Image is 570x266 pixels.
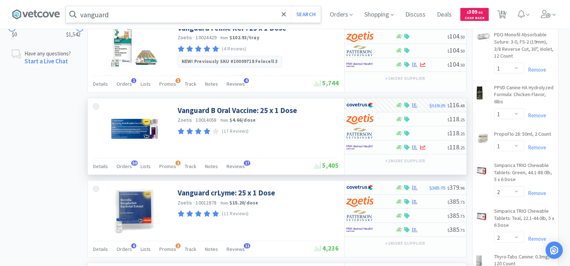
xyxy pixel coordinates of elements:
[447,211,465,220] span: 385
[346,142,373,153] img: f6b2451649754179b5b4e0c70c3f7cb0_2.png
[93,81,108,87] span: Details
[429,185,446,191] span: $385.75
[459,227,465,233] span: . 75
[93,246,108,252] span: Details
[447,227,450,233] span: $
[447,185,450,191] span: $
[229,34,259,41] strong: $102.93 / tray
[346,224,373,235] img: f6b2451649754179b5b4e0c70c3f7cb0_2.png
[193,34,195,41] span: ·
[205,81,218,87] span: Notes
[185,81,196,87] span: Track
[346,45,373,56] img: f5e969b455434c6296c6d81ef179fa71_3.png
[382,156,429,166] button: +1more supplier
[382,238,429,248] button: +1more supplier
[429,102,446,109] span: $118.25
[220,118,228,123] span: from
[494,12,509,19] a: 31
[494,84,555,108] a: PPVD Canine HA Hydrolyzed Formula: Chicken Flavor, 6lbs
[476,33,491,41] img: 8f34386738be45f7947e4abc9d948df8_19260.png
[477,10,483,15] span: . 02
[459,48,465,54] span: . 50
[494,162,555,186] a: Simparica TRIO Chewable Tablets: Green, 44.1-88.0lb, 5 x 6 Dose
[111,23,158,70] img: f36b4c179bb140a7b640831baf599ad8_347652.jpeg
[346,31,373,42] img: a673e5ab4e5e497494167fe422e9a3ab.png
[244,243,250,248] span: 11
[346,210,373,221] img: f5e969b455434c6296c6d81ef179fa71_3.png
[205,163,218,170] span: Notes
[222,45,246,53] p: (4 Reviews)
[222,210,249,218] p: (11 Reviews)
[291,6,321,23] button: Search
[447,131,450,136] span: $
[546,242,563,259] div: Open Intercom Messenger
[447,62,450,68] span: $
[182,58,278,64] strong: NEW! Previously SKU #10009718 Felocell 3
[524,144,546,151] a: Remove
[459,199,465,205] span: . 75
[159,163,176,170] span: Promos
[524,190,546,197] a: Remove
[402,12,428,18] a: Discuss
[229,117,256,123] strong: $4.66 / dose
[117,163,132,170] span: Orders
[314,161,339,170] span: 5,405
[12,30,17,39] span: $0
[314,79,339,87] span: 5,744
[346,196,373,207] img: a673e5ab4e5e497494167fe422e9a3ab.png
[193,199,195,206] span: ·
[346,59,373,70] img: f6b2451649754179b5b4e0c70c3f7cb0_2.png
[131,78,136,83] span: 1
[447,115,465,123] span: 118
[175,161,181,166] span: 1
[447,197,465,206] span: 385
[447,183,465,191] span: 379
[178,199,192,206] a: Zoetis
[141,81,151,87] span: Lists
[218,117,219,123] span: ·
[227,81,245,87] span: Reviews
[459,117,465,122] span: . 25
[159,246,176,252] span: Promos
[175,243,181,248] span: 1
[220,35,228,40] span: from
[244,161,250,166] span: 17
[476,163,487,178] img: dbcc011dc1e14ffb8d6ab61259713f1b_370975.png
[24,50,71,57] p: Have any questions?
[178,105,297,115] a: Vanguard B Oral Vaccine: 25 x 1 Dose
[193,117,195,123] span: ·
[460,5,489,24] a: $309.02Cash Back
[459,103,465,108] span: . 48
[185,246,196,252] span: Track
[205,246,218,252] span: Notes
[434,12,455,18] a: Deals
[382,73,429,84] button: +1more supplier
[141,163,151,170] span: Lists
[111,105,158,152] img: 1fd948680aec42ffa07fc1c0a29ca0af_158413.jpeg
[131,243,136,248] span: 6
[66,6,321,23] input: Search by item, sku, manufacturer, ingredient, size...
[220,200,228,206] span: from
[459,185,465,191] span: . 96
[447,32,465,40] span: 104
[222,128,249,135] p: (17 Reviews)
[447,48,450,54] span: $
[346,182,373,193] img: 77fca1acd8b6420a9015268ca798ef17_1.png
[494,208,555,232] a: Simparica TRIO Chewable Tablets: Teal, 22.1-44.0lb, 5 x 6 Dose
[459,145,465,150] span: . 25
[196,117,216,123] span: 10014058
[447,129,465,137] span: 118
[459,131,465,136] span: . 25
[227,163,245,170] span: Reviews
[117,246,132,252] span: Orders
[218,199,219,206] span: ·
[447,199,450,205] span: $
[346,128,373,139] img: f5e969b455434c6296c6d81ef179fa71_3.png
[66,30,80,39] span: $1,542
[494,131,551,141] a: PropoFlo 28: 50ml, 2 Count
[447,34,450,40] span: $
[229,199,259,206] strong: $15.20 / dose
[476,131,491,145] img: ed9614e8b718450792f8e6ad75d46faa_21654.png
[178,188,275,198] a: Vanguard crLyme: 25 x 1 Dose
[465,16,484,21] span: Cash Back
